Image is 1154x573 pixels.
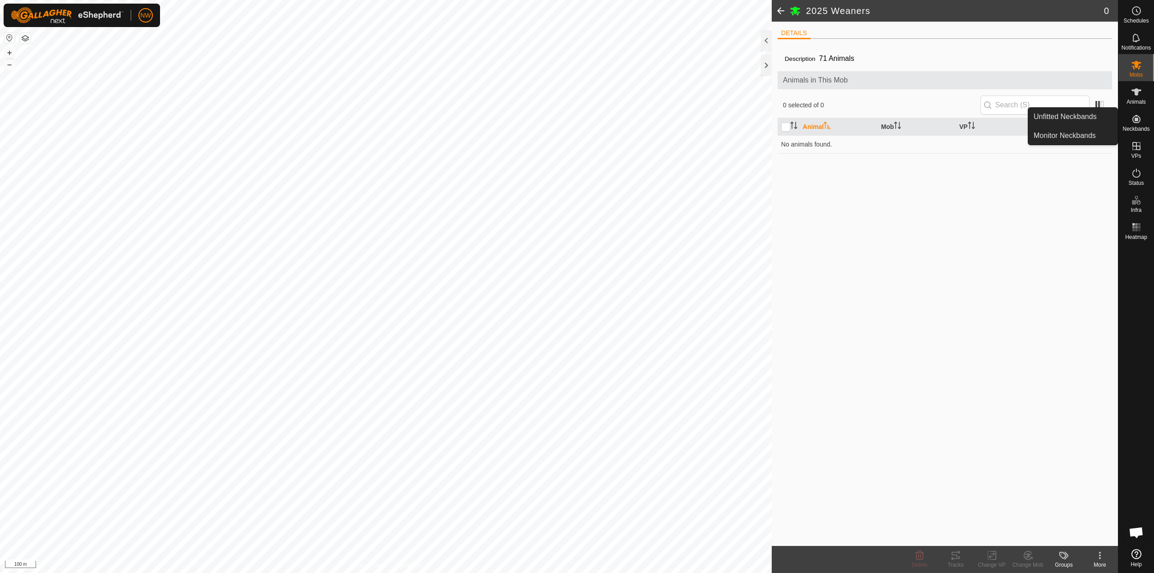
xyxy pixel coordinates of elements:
[806,5,1104,16] h2: 2025 Weaners
[1028,127,1117,145] a: Monitor Neckbands
[824,123,831,130] p-sorticon: Activate to sort
[1122,45,1151,50] span: Notifications
[799,118,878,136] th: Animal
[1127,99,1146,105] span: Animals
[815,51,858,66] span: 71 Animals
[20,33,31,44] button: Map Layers
[912,562,928,568] span: Delete
[1131,207,1141,213] span: Infra
[1046,561,1082,569] div: Groups
[1034,130,1096,141] span: Monitor Neckbands
[1118,545,1154,571] a: Help
[1122,126,1149,132] span: Neckbands
[956,118,1034,136] th: VP
[778,135,1112,153] td: No animals found.
[980,96,1090,115] input: Search (S)
[877,118,956,136] th: Mob
[1125,234,1147,240] span: Heatmap
[1131,562,1142,567] span: Help
[140,11,151,20] span: NW
[4,59,15,70] button: –
[974,561,1010,569] div: Change VP
[894,123,901,130] p-sorticon: Activate to sort
[1010,561,1046,569] div: Change Mob
[785,55,815,62] label: Description
[1104,4,1109,18] span: 0
[395,561,421,569] a: Contact Us
[11,7,124,23] img: Gallagher Logo
[783,75,1107,86] span: Animals in This Mob
[778,28,811,39] li: DETAILS
[4,32,15,43] button: Reset Map
[1128,180,1144,186] span: Status
[350,561,384,569] a: Privacy Policy
[1028,108,1117,126] a: Unfitted Neckbands
[1123,519,1150,546] a: Open chat
[1082,561,1118,569] div: More
[1130,72,1143,78] span: Mobs
[790,123,797,130] p-sorticon: Activate to sort
[1123,18,1149,23] span: Schedules
[938,561,974,569] div: Tracks
[968,123,975,130] p-sorticon: Activate to sort
[4,47,15,58] button: +
[783,101,980,110] span: 0 selected of 0
[1034,111,1097,122] span: Unfitted Neckbands
[1131,153,1141,159] span: VPs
